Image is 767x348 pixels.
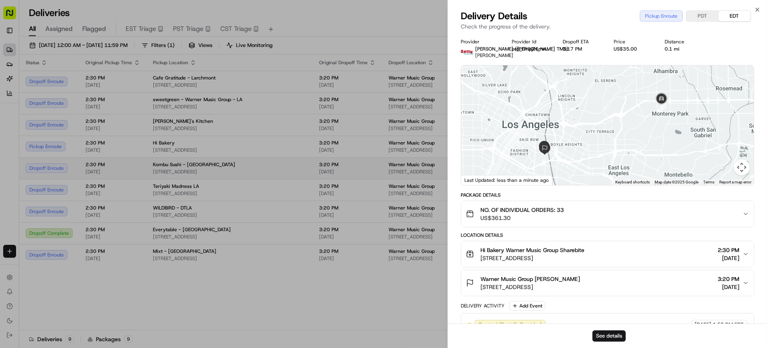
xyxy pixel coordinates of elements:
[16,116,61,124] span: Knowledge Base
[480,246,584,254] span: Hi Bakery Warner Music Group Sharebite
[592,330,626,342] button: See details
[21,52,132,60] input: Clear
[8,77,22,91] img: 1736555255976-a54dd68f-1ca7-489b-9aae-adbdc363a1c4
[461,46,474,59] img: betty.jpg
[563,39,601,45] div: Dropoff ETA
[8,117,14,124] div: 📗
[461,303,505,309] div: Delivery Activity
[136,79,146,89] button: Start new chat
[719,180,751,184] a: Report a map error
[734,159,750,175] button: Map camera controls
[461,10,527,22] span: Delivery Details
[614,39,652,45] div: Price
[80,136,97,142] span: Pylon
[461,39,499,45] div: Provider
[475,46,568,52] span: [PERSON_NAME] ([PERSON_NAME] TMS)
[718,283,739,291] span: [DATE]
[5,113,65,128] a: 📗Knowledge Base
[8,32,146,45] p: Welcome 👋
[718,275,739,283] span: 3:20 PM
[480,214,564,222] span: US$361.30
[512,46,550,52] button: ord_EmpjZ6mnT8rpswcJwsD5dw
[478,321,542,328] span: Created (Sent To Provider)
[512,39,550,45] div: Provider Id
[480,254,584,262] span: [STREET_ADDRESS]
[461,175,552,185] div: Last Updated: less than a minute ago
[563,46,601,52] div: 3:17 PM
[8,8,24,24] img: Nash
[695,321,711,328] span: [DATE]
[718,11,751,21] button: EDT
[57,136,97,142] a: Powered byPylon
[703,180,714,184] a: Terms
[461,192,754,198] div: Package Details
[461,270,754,296] button: Warner Music Group [PERSON_NAME][STREET_ADDRESS]3:20 PM[DATE]
[655,180,698,184] span: Map data ©2025 Google
[461,232,754,238] div: Location Details
[68,117,74,124] div: 💻
[463,175,490,185] a: Open this area in Google Maps (opens a new window)
[718,254,739,262] span: [DATE]
[713,321,744,328] span: 1:52 PM EDT
[27,77,132,85] div: Start new chat
[480,275,580,283] span: Warner Music Group [PERSON_NAME]
[27,85,102,91] div: We're available if you need us!
[665,39,703,45] div: Distance
[614,46,652,52] div: US$35.00
[65,113,132,128] a: 💻API Documentation
[686,11,718,21] button: PDT
[480,206,564,214] span: NO. OF INDIVIDUAL ORDERS: 33
[665,46,703,52] div: 0.1 mi
[615,179,650,185] button: Keyboard shortcuts
[463,175,490,185] img: Google
[76,116,129,124] span: API Documentation
[461,241,754,267] button: Hi Bakery Warner Music Group Sharebite[STREET_ADDRESS]2:30 PM[DATE]
[657,103,666,112] div: 1
[461,22,754,31] p: Check the progress of the delivery.
[480,283,580,291] span: [STREET_ADDRESS]
[461,201,754,227] button: NO. OF INDIVIDUAL ORDERS: 33US$361.30
[509,301,545,311] button: Add Event
[718,246,739,254] span: 2:30 PM
[475,52,513,59] span: [PERSON_NAME]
